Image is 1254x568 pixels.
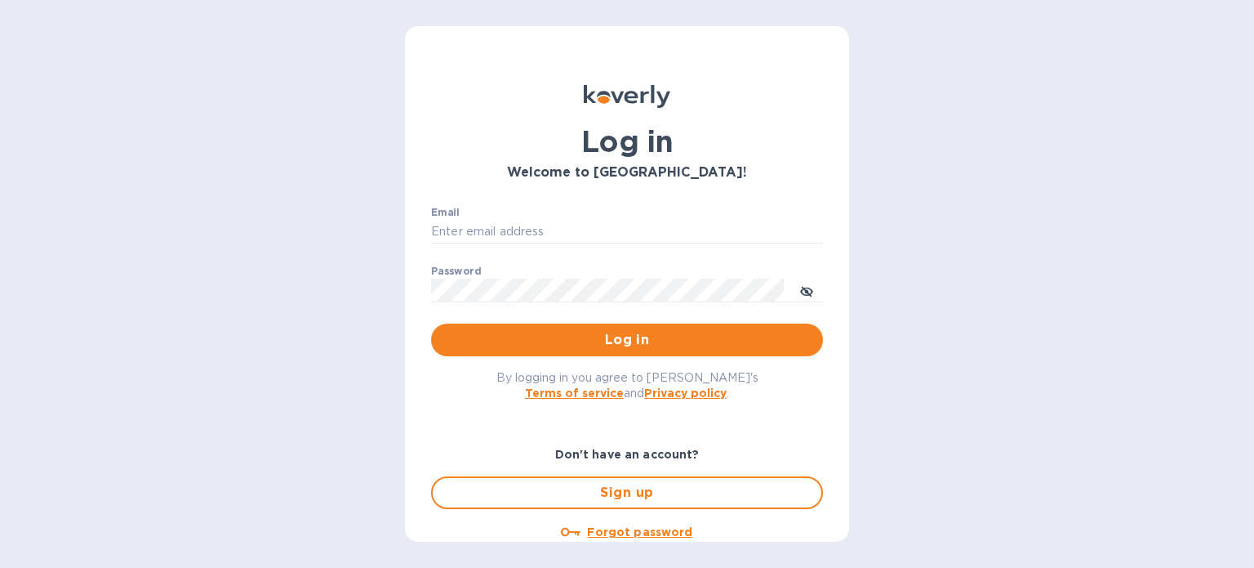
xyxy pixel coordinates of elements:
[525,387,624,400] a: Terms of service
[644,387,727,400] a: Privacy policy
[555,448,700,461] b: Don't have an account?
[431,476,823,509] button: Sign up
[431,124,823,159] h1: Log in
[587,526,692,539] u: Forgot password
[496,371,758,400] span: By logging in you agree to [PERSON_NAME]'s and .
[584,85,670,108] img: Koverly
[446,483,808,503] span: Sign up
[790,274,823,306] button: toggle password visibility
[444,330,810,350] span: Log in
[431,165,823,181] h3: Welcome to [GEOGRAPHIC_DATA]!
[431,324,823,356] button: Log in
[431,208,460,217] label: Email
[431,220,823,244] input: Enter email address
[431,266,481,276] label: Password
